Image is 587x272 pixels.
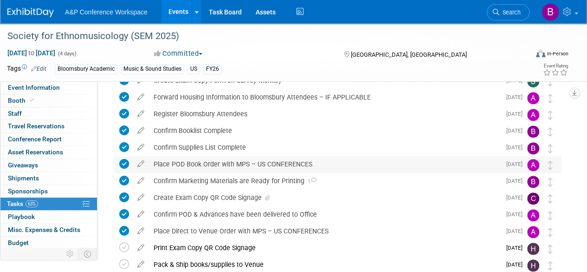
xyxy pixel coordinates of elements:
i: Move task [548,161,553,170]
i: Move task [548,245,553,253]
a: Giveaways [0,159,97,172]
img: Hannah Siegel [527,243,539,255]
span: A&P Conference Workspace [65,8,148,16]
a: edit [133,93,149,101]
span: [DATE] [506,228,527,234]
span: [DATE] [DATE] [7,49,56,57]
i: Move task [548,111,553,119]
span: Travel Reservations [8,122,65,130]
a: Conference Report [0,133,97,146]
span: Booth [8,97,36,104]
div: Confirm Marketing Materials are Ready for Printing [149,173,501,189]
a: Tasks63% [0,198,97,210]
i: Move task [548,194,553,203]
div: Register Bloomsbury Attendees [149,106,501,122]
a: Travel Reservations [0,120,97,133]
span: [DATE] [506,261,527,268]
a: edit [133,160,149,168]
span: to [27,49,36,57]
i: Move task [548,228,553,237]
div: Create Exam Copy QR Code Signage [149,190,501,206]
span: [DATE] [506,161,527,167]
td: Toggle Event Tabs [78,248,97,260]
div: Confirm Booklist Complete [149,123,501,139]
i: Booth reservation complete [30,98,34,103]
i: Move task [548,144,553,153]
span: [GEOGRAPHIC_DATA], [GEOGRAPHIC_DATA] [350,51,466,58]
span: [DATE] [506,178,527,184]
div: Forward Housing Information to Bloomsbury Attendees – IF APPLICABLE [149,89,501,105]
span: Playbook [8,213,35,220]
a: edit [133,244,149,252]
span: Budget [8,239,29,246]
i: Move task [548,178,553,186]
span: Asset Reservations [8,148,63,156]
img: Amanda Oney [527,226,539,238]
div: Confirm POD & Advances have been delivered to Office [149,206,501,222]
span: Giveaways [8,161,38,169]
img: Hannah Siegel [527,259,539,272]
span: Shipments [8,174,39,182]
a: edit [133,177,149,185]
div: Society for Ethnomusicology (SEM 2025) [4,28,521,45]
img: ExhibitDay [7,8,54,17]
i: Move task [548,211,553,220]
img: Amanda Oney [527,92,539,104]
a: edit [133,260,149,269]
i: Move task [548,261,553,270]
a: Booth [0,94,97,107]
div: Place Direct to Venue Order with MPS – US CONFERENCES [149,223,501,239]
span: (4 days) [57,51,77,57]
a: Event Information [0,81,97,94]
img: Christine Ritchlin [527,192,539,205]
a: Shipments [0,172,97,185]
div: US [187,64,200,74]
span: [DATE] [506,111,527,117]
img: Format-Inperson.png [536,50,545,57]
a: edit [133,110,149,118]
span: [DATE] [506,211,527,218]
span: Sponsorships [8,187,48,195]
div: FY26 [203,64,222,74]
div: Print Exam Copy QR Code Signage [149,240,501,256]
div: Confirm Supplies List Complete [149,139,501,155]
span: Staff [8,110,22,117]
img: Amanda Oney [527,209,539,221]
a: edit [133,126,149,135]
div: Music & Sound Studies [121,64,184,74]
a: Staff [0,107,97,120]
span: Tasks [7,200,38,207]
td: Tags [7,64,46,74]
span: 63% [26,200,38,207]
td: Personalize Event Tab Strip [62,248,78,260]
button: Committed [151,49,206,59]
span: Misc. Expenses & Credits [8,226,80,233]
span: [DATE] [506,94,527,100]
a: Asset Reservations [0,146,97,159]
div: In-Person [547,50,568,57]
span: [DATE] [506,245,527,251]
a: Edit [31,66,46,72]
div: Bloomsbury Academic [55,64,117,74]
i: Move task [548,127,553,136]
img: Brenna Akerman [527,126,539,138]
div: Event Format [486,48,568,62]
a: edit [133,193,149,202]
span: [DATE] [506,194,527,201]
span: Conference Report [8,135,62,143]
img: Amanda Oney [527,159,539,171]
a: Playbook [0,211,97,223]
div: Event Rating [543,64,568,68]
img: Brenna Akerman [527,176,539,188]
div: Place POD Book Order with MPS – US CONFERENCES [149,156,501,172]
span: Event Information [8,84,60,91]
a: edit [133,143,149,152]
a: edit [133,227,149,235]
a: Search [487,4,529,20]
span: Search [499,9,521,16]
img: Brenna Akerman [542,3,559,21]
span: [DATE] [506,127,527,134]
img: Amanda Oney [527,109,539,121]
a: edit [133,210,149,219]
a: Budget [0,237,97,249]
